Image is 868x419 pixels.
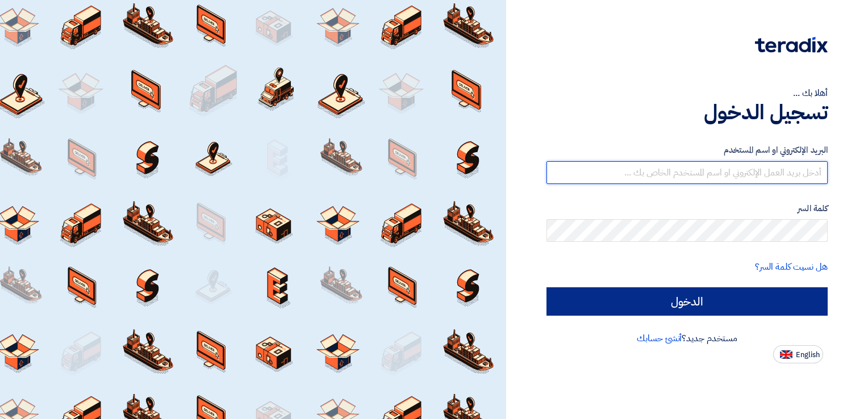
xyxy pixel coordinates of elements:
[546,161,828,184] input: أدخل بريد العمل الإلكتروني او اسم المستخدم الخاص بك ...
[546,100,828,125] h1: تسجيل الدخول
[773,345,823,363] button: English
[780,350,792,359] img: en-US.png
[546,287,828,316] input: الدخول
[546,202,828,215] label: كلمة السر
[796,351,820,359] span: English
[755,260,828,274] a: هل نسيت كلمة السر؟
[637,332,682,345] a: أنشئ حسابك
[546,144,828,157] label: البريد الإلكتروني او اسم المستخدم
[755,37,828,53] img: Teradix logo
[546,86,828,100] div: أهلا بك ...
[546,332,828,345] div: مستخدم جديد؟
